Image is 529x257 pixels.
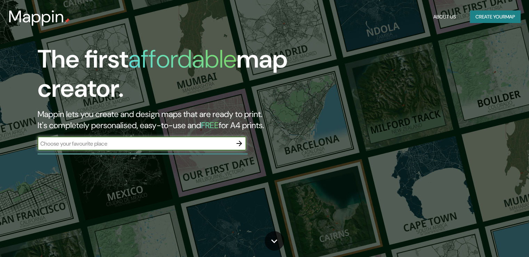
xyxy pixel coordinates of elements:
img: mappin-pin [64,18,70,24]
h5: FREE [201,120,219,131]
h2: Mappin lets you create and design maps that are ready to print. It's completely personalised, eas... [38,109,302,131]
input: Choose your favourite place [38,140,232,148]
h3: Mappin [8,7,64,26]
button: Create yourmap [470,10,521,23]
h1: affordable [128,43,237,75]
h1: The first map creator. [38,45,302,109]
iframe: Help widget launcher [467,230,521,249]
button: About Us [431,10,459,23]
